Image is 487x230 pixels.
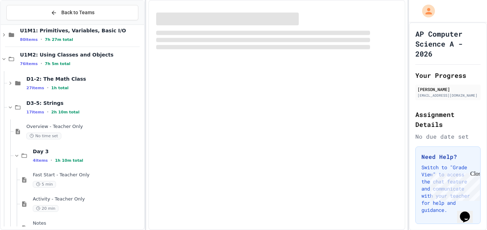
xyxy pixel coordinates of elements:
div: [EMAIL_ADDRESS][DOMAIN_NAME] [417,93,478,98]
p: Switch to "Grade View" to access the chat feature and communicate with your teacher for help and ... [421,164,475,214]
span: Back to Teams [61,9,94,16]
h3: Need Help? [421,153,475,161]
h1: AP Computer Science A - 2026 [415,29,481,59]
div: [PERSON_NAME] [417,86,478,92]
button: Back to Teams [6,5,138,20]
iframe: chat widget [457,202,480,223]
h2: Your Progress [415,70,481,80]
div: My Account [415,3,437,19]
iframe: chat widget [428,171,480,201]
h2: Assignment Details [415,109,481,129]
div: No due date set [415,132,481,141]
div: Chat with us now!Close [3,3,49,45]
